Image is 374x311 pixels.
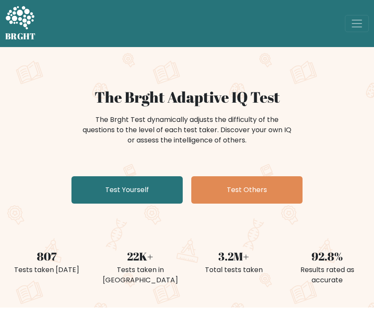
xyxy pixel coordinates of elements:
div: Tests taken [DATE] [5,265,89,275]
h5: BRGHT [5,31,36,41]
a: Test Others [191,176,303,204]
div: Total tests taken [192,265,276,275]
a: Test Yourself [71,176,183,204]
div: 92.8% [286,248,369,265]
h1: The Brght Adaptive IQ Test [5,88,369,106]
a: BRGHT [5,3,36,44]
div: 3.2M+ [192,248,276,265]
div: 807 [5,248,89,265]
div: The Brght Test dynamically adjusts the difficulty of the questions to the level of each test take... [80,115,294,145]
div: Tests taken in [GEOGRAPHIC_DATA] [99,265,182,285]
div: 22K+ [99,248,182,265]
div: Results rated as accurate [286,265,369,285]
button: Toggle navigation [345,15,369,32]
